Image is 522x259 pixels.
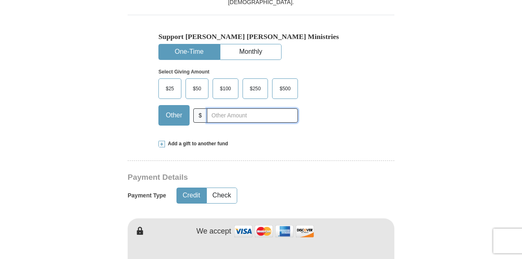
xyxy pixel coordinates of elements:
span: $500 [275,83,295,95]
span: Add a gift to another fund [165,140,228,147]
span: $25 [162,83,178,95]
button: Check [207,188,237,203]
img: credit cards accepted [233,222,315,240]
h4: We accept [197,227,231,236]
span: $100 [216,83,235,95]
h5: Payment Type [128,192,166,199]
h5: Support [PERSON_NAME] [PERSON_NAME] Ministries [158,32,364,41]
strong: Select Giving Amount [158,69,209,75]
span: Other [162,109,186,121]
button: Monthly [220,44,281,60]
span: $50 [189,83,205,95]
span: $250 [246,83,265,95]
input: Other Amount [207,108,298,123]
span: $ [193,108,207,123]
h3: Payment Details [128,173,337,182]
button: One-Time [159,44,220,60]
button: Credit [177,188,206,203]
